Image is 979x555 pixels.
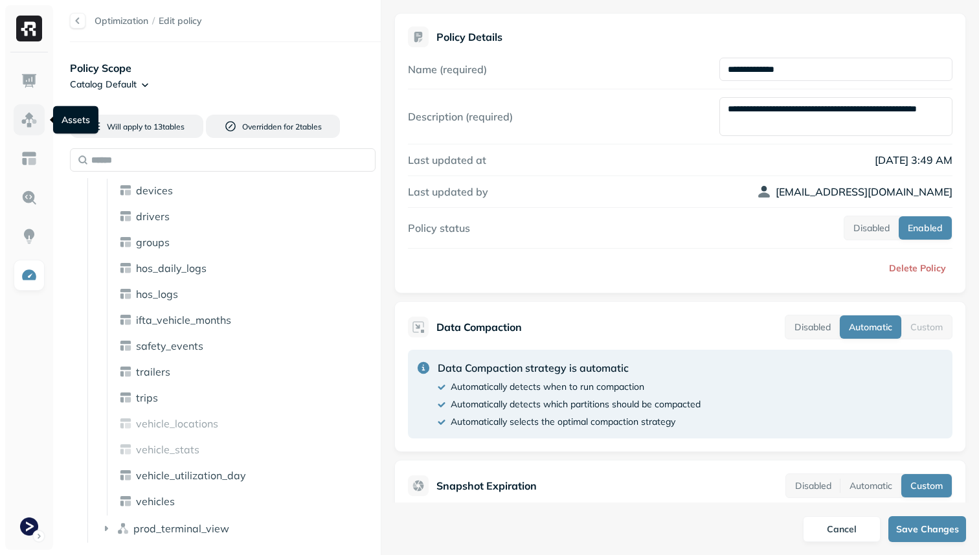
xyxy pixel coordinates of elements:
div: safety_events [114,335,390,356]
div: ifta_vehicle_months [114,310,390,330]
p: / [152,15,155,27]
button: Disabled [785,315,840,339]
div: vehicle_stats [114,439,390,460]
img: Asset Explorer [21,150,38,167]
button: Automatic [840,474,901,497]
p: devices [136,184,173,197]
button: Save Changes [888,516,966,542]
p: groups [136,236,170,249]
p: hos_logs [136,288,178,300]
p: trailers [136,365,170,378]
div: vehicle_locations [114,413,390,434]
div: prod_terminal_view [95,518,389,539]
div: hos_logs [114,284,390,304]
div: vehicles [114,491,390,512]
label: Name (required) [408,63,487,76]
p: prod_terminal_view [133,522,229,535]
p: Automatically detects when to run compaction [451,381,644,393]
p: Automatically detects which partitions should be compacted [451,398,701,411]
div: devices [114,180,390,201]
span: Edit policy [159,15,202,27]
span: 2 table s [293,122,322,131]
p: trips [136,391,158,404]
button: Disabled [844,216,899,240]
p: Snapshot Expiration [436,478,537,493]
p: drivers [136,210,170,223]
button: Delete Policy [879,256,952,280]
button: Disabled [786,474,840,497]
span: Overridden for [242,122,293,131]
button: Automatic [840,315,901,339]
p: vehicle_locations [136,417,218,430]
p: safety_events [136,339,203,352]
span: 13 table s [152,122,185,131]
div: hos_daily_logs [114,258,390,278]
button: Enabled [899,216,952,240]
img: Insights [21,228,38,245]
p: Catalog Default [70,78,137,91]
p: [DATE] 3:49 AM [719,152,952,168]
label: Policy status [408,221,470,234]
p: Automatically selects the optimal compaction strategy [451,416,675,428]
p: Data Compaction [436,319,522,335]
img: Ryft [16,16,42,41]
a: Optimization [95,15,148,27]
p: vehicles [136,495,175,508]
p: Policy Scope [70,60,381,76]
img: Optimization [21,267,38,284]
p: ifta_vehicle_months [136,313,231,326]
div: drivers [114,206,390,227]
p: Policy Details [436,30,502,43]
div: groups [114,232,390,253]
label: Last updated at [408,153,486,166]
p: vehicle_stats [136,443,199,456]
span: Will apply to [107,122,152,131]
img: Dashboard [21,73,38,89]
button: Overridden for 2tables [206,115,339,138]
div: Assets [53,106,98,134]
button: Will apply to 13tables [70,115,203,138]
div: trips [114,387,390,408]
p: Data Compaction strategy is automatic [438,360,701,376]
nav: breadcrumb [95,15,202,27]
div: vehicle_utilization_day [114,465,390,486]
div: trailers [114,361,390,382]
p: vehicle_utilization_day [136,469,246,482]
img: Query Explorer [21,189,38,206]
label: Description (required) [408,110,513,123]
p: hos_daily_logs [136,262,207,275]
img: Assets [21,111,38,128]
img: Terminal [20,517,38,536]
button: Cancel [803,516,881,542]
p: [EMAIL_ADDRESS][DOMAIN_NAME] [776,184,952,199]
label: Last updated by [408,185,488,198]
button: Custom [901,474,952,497]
